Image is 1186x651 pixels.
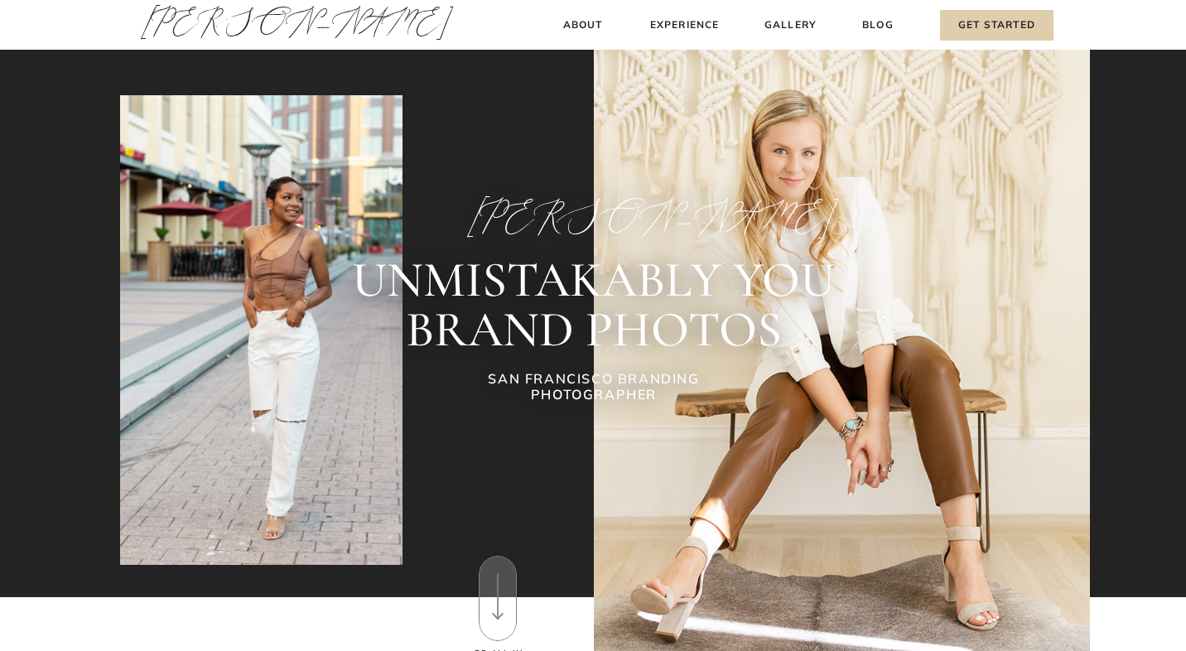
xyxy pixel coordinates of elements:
a: Gallery [763,17,818,34]
h1: SAN FRANCISCO BRANDING PHOTOGRAPHER [441,371,746,407]
a: About [558,17,607,34]
h2: UNMISTAKABLY YOU BRAND PHOTOS [242,255,945,354]
h2: [PERSON_NAME] [467,197,721,235]
a: Get Started [940,10,1053,41]
a: Blog [859,17,897,34]
a: Experience [648,17,721,34]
